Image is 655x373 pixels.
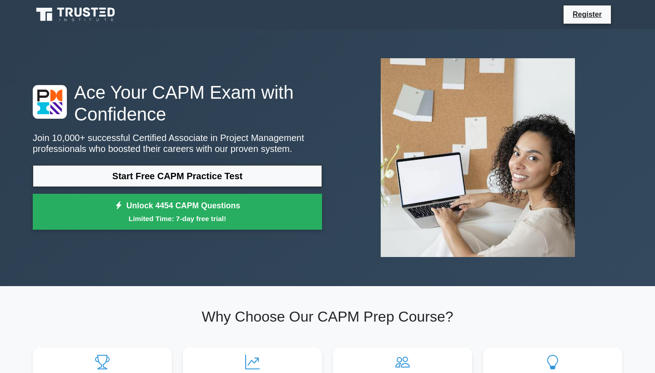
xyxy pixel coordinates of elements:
h1: Ace Your CAPM Exam with Confidence [33,81,322,125]
a: Start Free CAPM Practice Test [33,165,322,187]
p: Join 10,000+ successful Certified Associate in Project Management professionals who boosted their... [33,132,322,154]
a: Register [567,9,607,20]
a: Unlock 4454 CAPM QuestionsLimited Time: 7-day free trial! [33,194,322,230]
h2: Why Choose Our CAPM Prep Course? [33,308,622,325]
small: Limited Time: 7-day free trial! [44,213,311,224]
